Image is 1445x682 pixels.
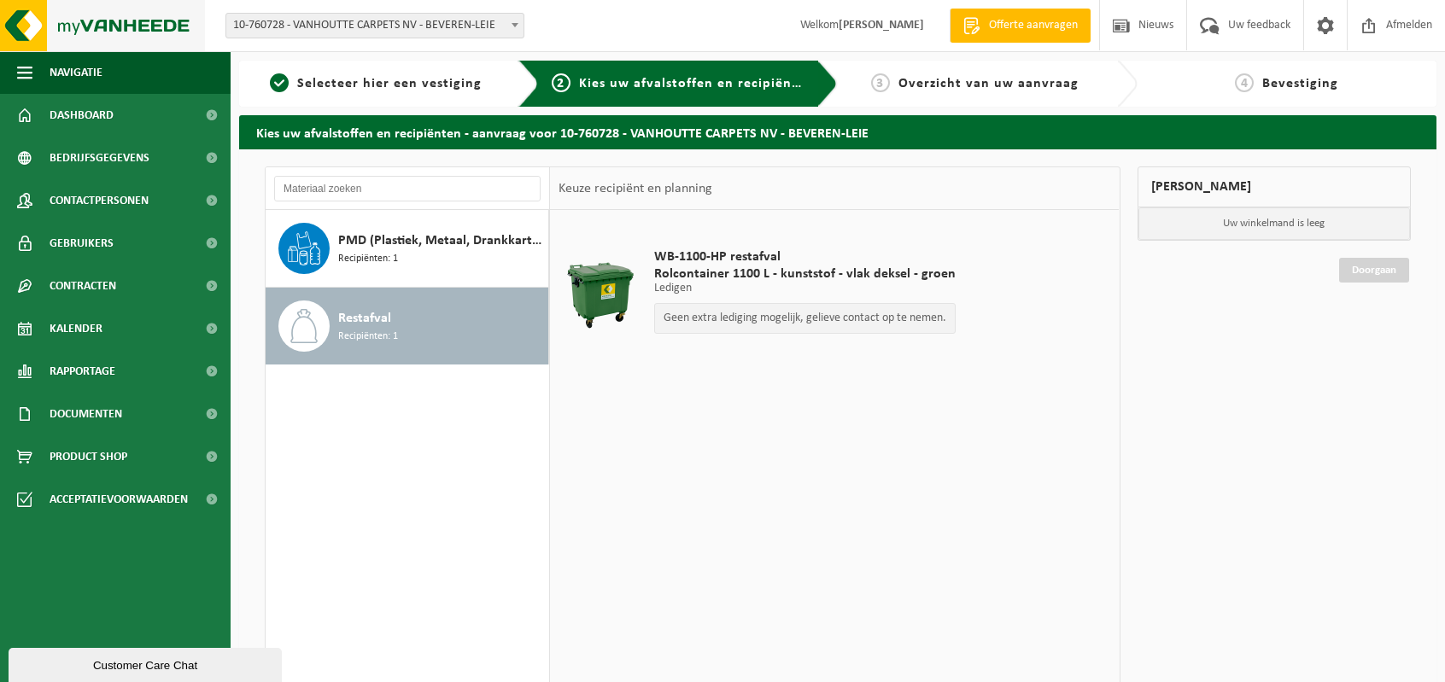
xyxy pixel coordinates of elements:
[550,167,721,210] div: Keuze recipiënt en planning
[1138,207,1411,240] p: Uw winkelmand is leeg
[664,312,946,324] p: Geen extra lediging mogelijk, gelieve contact op te nemen.
[266,210,549,288] button: PMD (Plastiek, Metaal, Drankkartons) (bedrijven) Recipiënten: 1
[50,51,102,94] span: Navigatie
[579,77,814,90] span: Kies uw afvalstoffen en recipiënten
[50,307,102,350] span: Kalender
[552,73,570,92] span: 2
[50,137,149,179] span: Bedrijfsgegevens
[248,73,505,94] a: 1Selecteer hier een vestiging
[274,176,541,201] input: Materiaal zoeken
[1339,258,1409,283] a: Doorgaan
[338,308,391,329] span: Restafval
[654,283,956,294] p: Ledigen
[1235,73,1254,92] span: 4
[1262,77,1338,90] span: Bevestiging
[50,478,188,521] span: Acceptatievoorwaarden
[50,350,115,393] span: Rapportage
[898,77,1079,90] span: Overzicht van uw aanvraag
[338,230,544,251] span: PMD (Plastiek, Metaal, Drankkartons) (bedrijven)
[270,73,289,92] span: 1
[1138,166,1412,207] div: [PERSON_NAME]
[9,644,285,682] iframe: chat widget
[225,13,524,38] span: 10-760728 - VANHOUTTE CARPETS NV - BEVEREN-LEIE
[50,222,114,265] span: Gebruikers
[654,265,956,283] span: Rolcontainer 1100 L - kunststof - vlak deksel - groen
[950,9,1091,43] a: Offerte aanvragen
[985,17,1082,34] span: Offerte aanvragen
[266,288,549,364] button: Restafval Recipiënten: 1
[50,435,127,478] span: Product Shop
[297,77,482,90] span: Selecteer hier een vestiging
[226,14,524,38] span: 10-760728 - VANHOUTTE CARPETS NV - BEVEREN-LEIE
[839,19,924,32] strong: [PERSON_NAME]
[50,94,114,137] span: Dashboard
[50,179,149,222] span: Contactpersonen
[50,265,116,307] span: Contracten
[654,248,956,265] span: WB-1100-HP restafval
[871,73,890,92] span: 3
[50,393,122,435] span: Documenten
[338,329,398,345] span: Recipiënten: 1
[338,251,398,267] span: Recipiënten: 1
[239,115,1436,149] h2: Kies uw afvalstoffen en recipiënten - aanvraag voor 10-760728 - VANHOUTTE CARPETS NV - BEVEREN-LEIE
